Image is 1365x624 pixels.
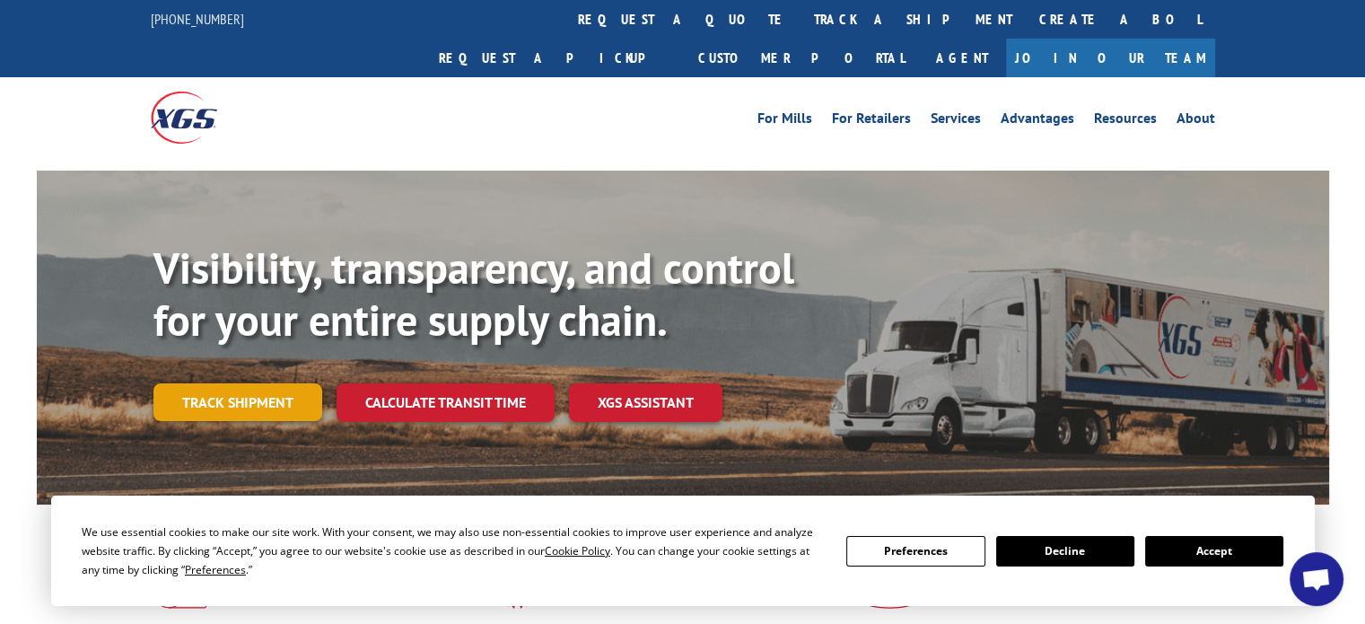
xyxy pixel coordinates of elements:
[918,39,1006,77] a: Agent
[931,111,981,131] a: Services
[757,111,812,131] a: For Mills
[569,383,722,422] a: XGS ASSISTANT
[51,496,1315,606] div: Cookie Consent Prompt
[1001,111,1074,131] a: Advantages
[996,536,1134,567] button: Decline
[151,10,244,28] a: [PHONE_NUMBER]
[1145,536,1283,567] button: Accept
[1177,111,1215,131] a: About
[685,39,918,77] a: Customer Portal
[153,240,794,347] b: Visibility, transparency, and control for your entire supply chain.
[153,383,322,421] a: Track shipment
[1006,39,1215,77] a: Join Our Team
[846,536,984,567] button: Preferences
[545,543,610,558] span: Cookie Policy
[425,39,685,77] a: Request a pickup
[1094,111,1157,131] a: Resources
[832,111,911,131] a: For Retailers
[337,383,555,422] a: Calculate transit time
[1290,552,1343,606] div: Open chat
[185,562,246,577] span: Preferences
[82,523,825,579] div: We use essential cookies to make our site work. With your consent, we may also use non-essential ...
